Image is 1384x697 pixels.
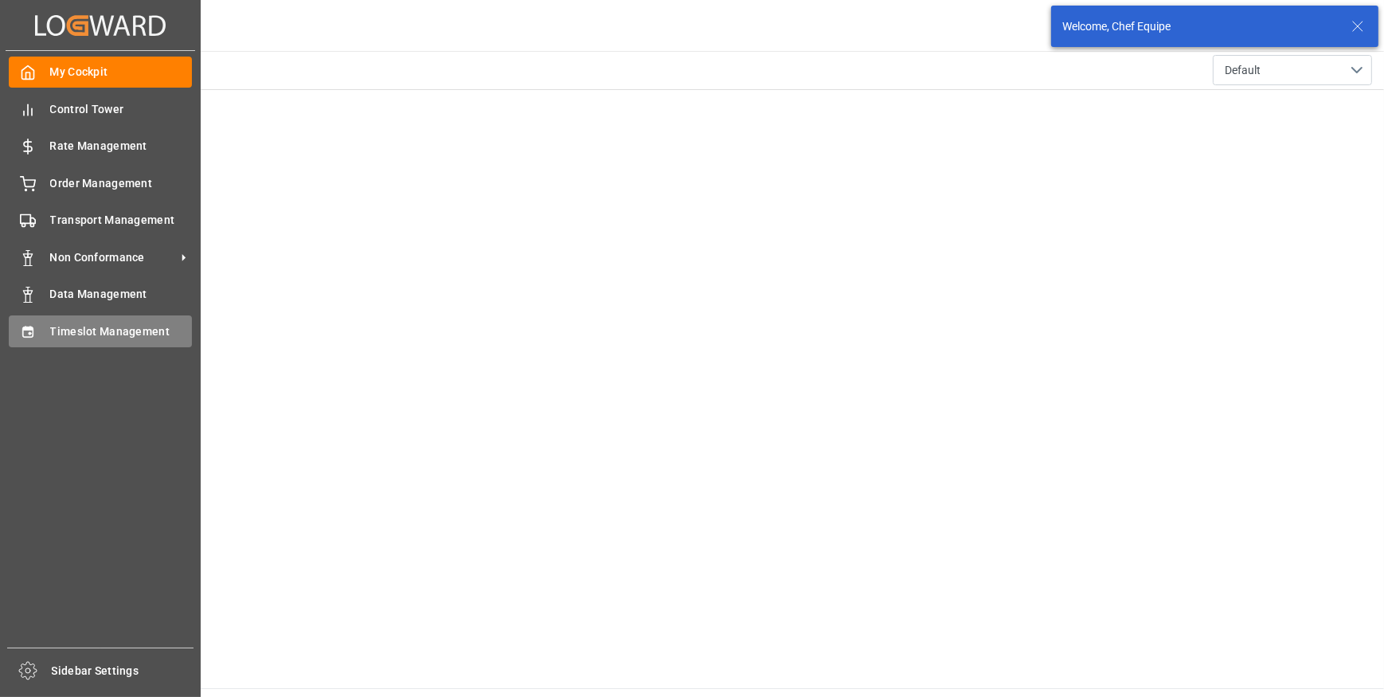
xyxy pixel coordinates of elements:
span: Rate Management [50,138,193,155]
span: Sidebar Settings [52,663,194,679]
span: Data Management [50,286,193,303]
a: My Cockpit [9,57,192,88]
span: Control Tower [50,101,193,118]
a: Order Management [9,167,192,198]
a: Timeslot Management [9,315,192,347]
a: Data Management [9,279,192,310]
a: Rate Management [9,131,192,162]
a: Control Tower [9,93,192,124]
span: My Cockpit [50,64,193,80]
span: Transport Management [50,212,193,229]
span: Non Conformance [50,249,176,266]
div: Welcome, Chef Equipe [1062,18,1336,35]
button: open menu [1213,55,1372,85]
span: Timeslot Management [50,323,193,340]
span: Order Management [50,175,193,192]
a: Transport Management [9,205,192,236]
span: Default [1225,62,1261,79]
